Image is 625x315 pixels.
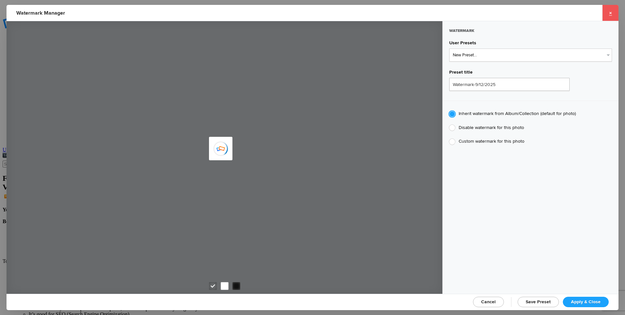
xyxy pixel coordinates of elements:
span: Custom watermark for this photo [459,138,524,144]
a: Save Preset [518,297,559,307]
span: Preset title [449,69,473,78]
a: Apply & Close [563,297,609,307]
span: Cancel [481,299,496,305]
a: Cancel [473,297,504,307]
span: User Presets [449,40,476,49]
span: Watermark [449,28,474,39]
h2: Watermark Manager [16,5,401,21]
span: Apply & Close [571,299,601,305]
input: Name for your Watermark Preset [449,78,570,91]
a: × [602,5,618,21]
span: Save Preset [526,299,551,305]
span: Inherit watermark from Album/Collection (default for photo) [459,111,576,116]
span: Disable watermark for this photo [459,125,524,130]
